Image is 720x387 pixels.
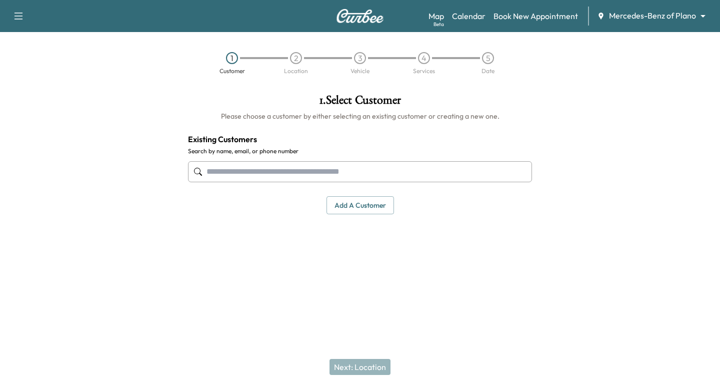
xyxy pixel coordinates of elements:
span: Mercedes-Benz of Plano [609,10,696,22]
div: 3 [354,52,366,64]
img: Curbee Logo [336,9,384,23]
h6: Please choose a customer by either selecting an existing customer or creating a new one. [188,111,532,121]
button: Add a customer [326,196,394,215]
div: Beta [433,21,444,28]
div: Location [284,68,308,74]
div: Vehicle [350,68,369,74]
div: 4 [418,52,430,64]
h4: Existing Customers [188,133,532,145]
div: 5 [482,52,494,64]
label: Search by name, email, or phone number [188,147,532,155]
div: Date [481,68,494,74]
div: Services [413,68,435,74]
div: Customer [219,68,245,74]
a: MapBeta [428,10,444,22]
a: Calendar [452,10,485,22]
div: 2 [290,52,302,64]
div: 1 [226,52,238,64]
h1: 1 . Select Customer [188,94,532,111]
a: Book New Appointment [493,10,578,22]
